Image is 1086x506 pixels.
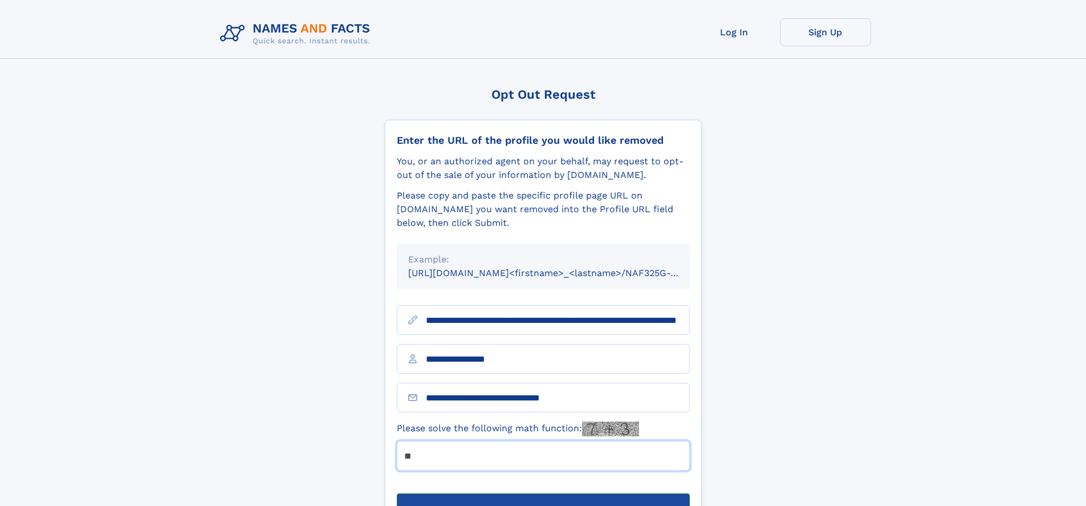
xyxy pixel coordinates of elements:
[397,189,690,230] div: Please copy and paste the specific profile page URL on [DOMAIN_NAME] you want removed into the Pr...
[408,268,711,278] small: [URL][DOMAIN_NAME]<firstname>_<lastname>/NAF325G-xxxxxxxx
[215,18,380,49] img: Logo Names and Facts
[397,155,690,182] div: You, or an authorized agent on your behalf, may request to opt-out of the sale of your informatio...
[397,422,639,436] label: Please solve the following math function:
[780,18,871,46] a: Sign Up
[385,87,702,102] div: Opt Out Request
[397,134,690,147] div: Enter the URL of the profile you would like removed
[408,253,678,266] div: Example:
[689,18,780,46] a: Log In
